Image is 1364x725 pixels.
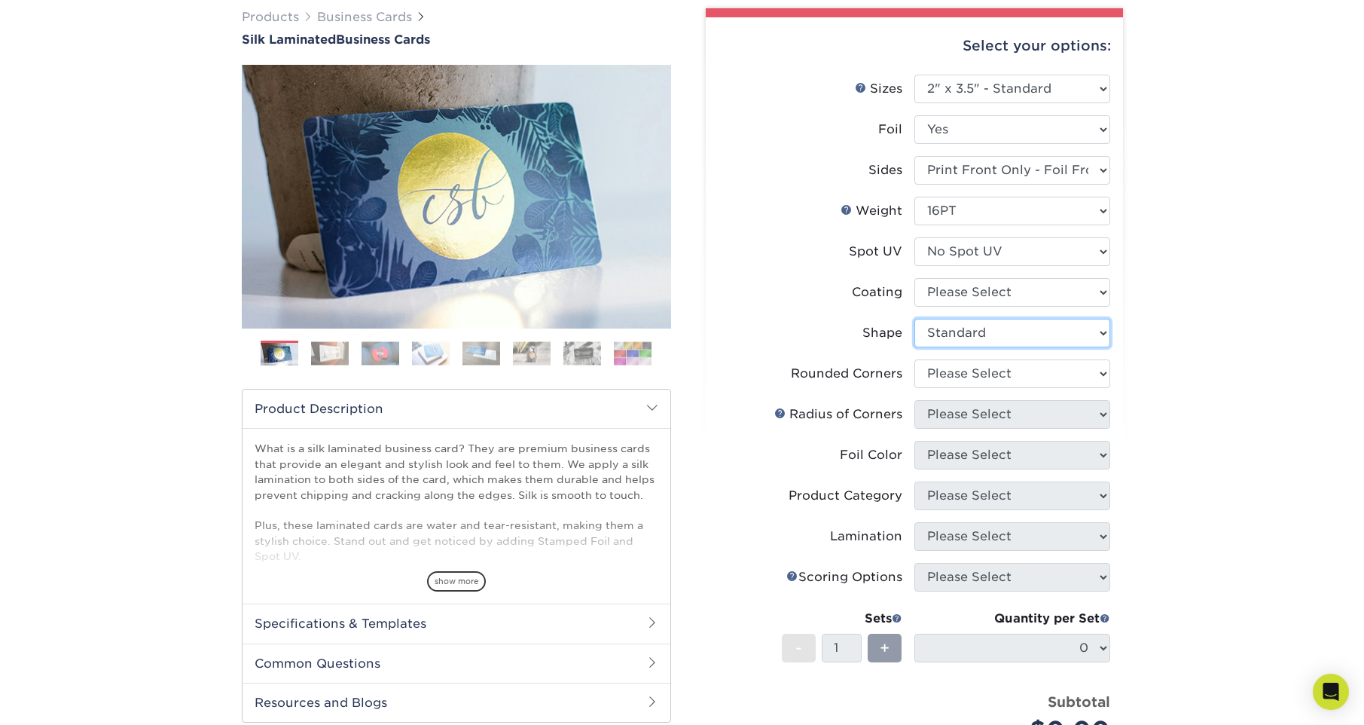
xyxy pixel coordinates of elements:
[878,121,902,139] div: Foil
[243,683,670,722] h2: Resources and Blogs
[317,10,412,24] a: Business Cards
[830,528,902,546] div: Lamination
[311,341,349,365] img: Business Cards 02
[789,487,902,505] div: Product Category
[849,243,902,261] div: Spot UV
[840,446,902,464] div: Foil Color
[563,341,601,365] img: Business Cards 07
[914,610,1110,628] div: Quantity per Set
[462,341,500,365] img: Business Cards 05
[513,341,551,365] img: Business Cards 06
[868,161,902,179] div: Sides
[795,637,802,659] span: -
[718,17,1111,75] div: Select your options:
[855,80,902,98] div: Sizes
[243,390,670,428] h2: Product Description
[786,568,902,586] div: Scoring Options
[261,335,298,373] img: Business Cards 01
[774,405,902,424] div: Radius of Corners
[791,365,902,383] div: Rounded Corners
[362,341,399,365] img: Business Cards 03
[255,441,658,687] p: What is a silk laminated business card? They are premium business cards that provide an elegant a...
[1048,693,1110,710] strong: Subtotal
[242,32,671,47] a: Silk LaminatedBusiness Cards
[880,637,889,659] span: +
[862,324,902,342] div: Shape
[614,341,651,365] img: Business Cards 08
[427,571,486,592] span: show more
[782,610,902,628] div: Sets
[1313,674,1349,710] div: Open Intercom Messenger
[243,644,670,683] h2: Common Questions
[242,32,336,47] span: Silk Laminated
[412,341,450,365] img: Business Cards 04
[242,32,671,47] h1: Business Cards
[841,202,902,220] div: Weight
[242,10,299,24] a: Products
[852,283,902,301] div: Coating
[243,604,670,643] h2: Specifications & Templates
